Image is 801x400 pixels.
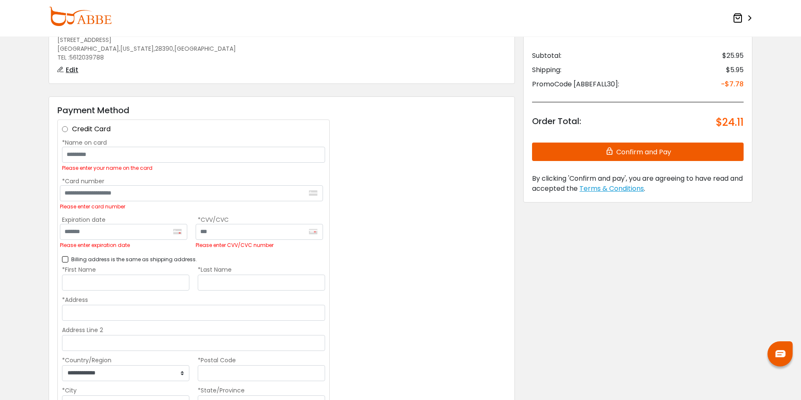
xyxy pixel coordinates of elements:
img: chat [775,350,785,357]
label: *CVV/CVC [198,216,325,224]
label: *State/Province [198,386,245,395]
img: abbeglasses.com [49,7,111,26]
div: . [532,174,744,194]
label: Please enter card number [60,203,125,210]
span: 5612039788 [70,53,104,62]
div: Subtotal: [532,51,561,61]
label: Credit Card [72,124,325,134]
span: Edit [66,65,78,75]
span: [US_STATE] [120,44,154,53]
div: Order Total: [532,115,581,130]
span: 28390 [155,44,173,53]
div: $25.95 [722,51,744,61]
span: Terms & Conditions [579,184,644,193]
span: By clicking 'Confirm and pay', you are agreeing to have read and accepted the [532,174,743,193]
div: $5.95 [726,65,744,75]
label: *First Name [62,265,96,274]
span: [GEOGRAPHIC_DATA] [57,44,119,53]
label: Expiration date [62,216,189,224]
div: , , , [57,44,278,53]
h3: Payment Method [57,105,506,115]
label: *Card number [62,177,325,185]
label: *Country/Region [62,356,111,364]
button: Confirm and Pay [532,143,744,161]
div: -$7.78 [721,79,744,89]
div: PromoCode [ABBEFALL30]: [532,79,619,89]
label: Please enter CVV/CVC number [196,242,274,249]
div: $24.11 [716,115,744,130]
label: Please enter your name on the card [62,165,152,171]
label: *Address [62,296,88,304]
label: *Postal Code [198,356,236,364]
label: *City [62,386,77,395]
label: Address Line 2 [62,326,103,334]
div: Shipping: [532,65,561,75]
label: Please enter expiration date [60,242,130,249]
label: Billing address is the same as shipping address. [62,254,197,265]
label: *Name on card [62,138,325,147]
span: [STREET_ADDRESS] [57,36,111,44]
a: > [733,10,752,26]
span: [GEOGRAPHIC_DATA] [174,44,236,53]
div: TEL : [57,53,278,62]
label: *Last Name [198,265,232,274]
span: > [744,11,752,26]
